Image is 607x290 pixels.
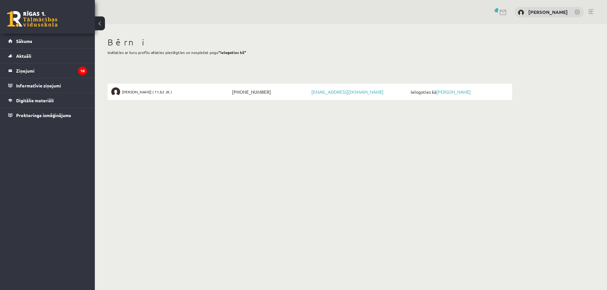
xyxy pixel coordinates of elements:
legend: Ziņojumi [16,63,87,78]
span: Ielogoties kā [409,87,508,96]
a: [EMAIL_ADDRESS][DOMAIN_NAME] [311,89,383,95]
a: Aktuāli [8,49,87,63]
img: Marta Laķe [111,87,120,96]
a: Informatīvie ziņojumi [8,78,87,93]
span: Proktoringa izmēģinājums [16,112,71,118]
a: Rīgas 1. Tālmācības vidusskola [7,11,58,27]
legend: Informatīvie ziņojumi [16,78,87,93]
span: Sākums [16,38,32,44]
span: Digitālie materiāli [16,98,54,103]
a: [PERSON_NAME] [436,89,471,95]
span: Aktuāli [16,53,31,59]
a: Ziņojumi10 [8,63,87,78]
a: Sākums [8,34,87,48]
p: Izvēlaties ar kuru profilu vēlaties pieslēgties un nospiežat pogu [107,50,512,55]
span: [PHONE_NUMBER] [230,87,310,96]
b: "Ielogoties kā" [218,50,246,55]
a: Proktoringa izmēģinājums [8,108,87,122]
a: [PERSON_NAME] [528,9,568,15]
a: Digitālie materiāli [8,93,87,108]
h1: Bērni [107,37,512,48]
img: Inga Perluhina [518,9,524,16]
span: [PERSON_NAME] ( 11.b2 JK ) [122,87,172,96]
i: 10 [78,67,87,75]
